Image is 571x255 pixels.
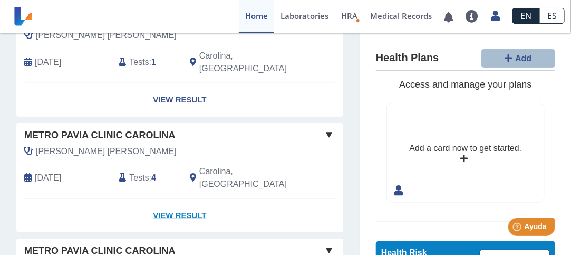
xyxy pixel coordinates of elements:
button: Add [481,49,555,68]
span: Add [515,54,531,63]
span: Tests [129,172,149,184]
b: 4 [151,173,156,182]
span: Carolina, PR [199,165,292,191]
a: ES [539,8,565,24]
b: 1 [151,58,156,67]
span: 2025-09-15 [35,172,61,184]
div: : [111,50,182,75]
div: : [111,165,182,191]
span: 2025-10-14 [35,56,61,69]
span: Tests [129,56,149,69]
h4: Health Plans [376,52,439,64]
span: HRA [341,11,357,21]
a: EN [512,8,539,24]
div: Add a card now to get started. [410,142,522,155]
span: Metro Pavia Clinic Carolina [24,128,176,143]
span: Access and manage your plans [399,79,531,90]
span: Carolina, PR [199,50,292,75]
a: View Result [16,199,343,232]
a: View Result [16,83,343,117]
span: Caballero Valiente, Baruch [36,29,177,42]
span: Caballero Valiente, Baruch [36,145,177,158]
iframe: Help widget launcher [477,214,559,243]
